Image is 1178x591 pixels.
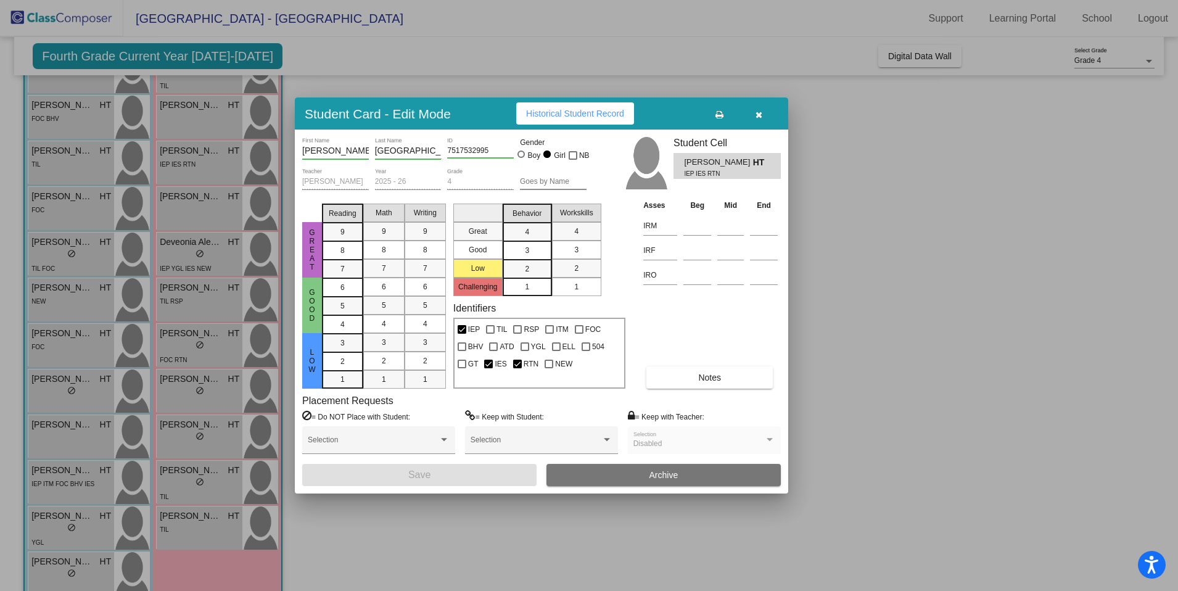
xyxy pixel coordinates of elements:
input: teacher [302,178,369,186]
span: 4 [382,318,386,329]
span: Historical Student Record [526,109,624,118]
span: Math [376,207,392,218]
span: 2 [574,263,579,274]
span: Workskills [560,207,593,218]
mat-label: Gender [520,137,587,148]
span: 1 [525,281,529,292]
span: Save [408,469,430,480]
span: 4 [340,319,345,330]
div: Boy [527,150,541,161]
input: Enter ID [447,147,514,155]
th: Mid [714,199,747,212]
span: 5 [382,300,386,311]
input: assessment [643,217,677,235]
span: Behavior [513,208,542,219]
span: 3 [423,337,427,348]
span: 7 [340,263,345,275]
input: year [375,178,442,186]
span: 504 [592,339,604,354]
span: 3 [574,244,579,255]
span: 4 [423,318,427,329]
span: Great [307,228,318,271]
input: assessment [643,241,677,260]
label: Placement Requests [302,395,393,407]
span: 4 [525,226,529,238]
button: Historical Student Record [516,102,634,125]
span: 2 [340,356,345,367]
span: ITM [556,322,569,337]
span: RSP [524,322,539,337]
span: ATD [500,339,514,354]
span: 3 [525,245,529,256]
span: TIL [496,322,507,337]
input: assessment [643,266,677,284]
span: 1 [382,374,386,385]
span: 1 [340,374,345,385]
span: 6 [382,281,386,292]
span: [PERSON_NAME] [684,156,752,169]
span: 8 [382,244,386,255]
span: 7 [423,263,427,274]
label: = Keep with Teacher: [628,410,704,423]
span: IES [495,357,506,371]
span: IEP IES RTN [684,169,744,178]
span: BHV [468,339,484,354]
span: 3 [382,337,386,348]
label: = Do NOT Place with Student: [302,410,410,423]
span: 6 [423,281,427,292]
span: 2 [525,263,529,275]
th: Beg [680,199,714,212]
span: YGL [531,339,546,354]
label: = Keep with Student: [465,410,544,423]
span: Low [307,348,318,374]
span: 3 [340,337,345,349]
button: Archive [546,464,781,486]
span: FOC [585,322,601,337]
input: goes by name [520,178,587,186]
h3: Student Cell [673,137,781,149]
span: 1 [574,281,579,292]
span: NB [579,148,590,163]
span: 4 [574,226,579,237]
button: Notes [646,366,773,389]
span: 8 [423,244,427,255]
span: 5 [340,300,345,312]
span: 7 [382,263,386,274]
span: NEW [555,357,572,371]
span: 2 [423,355,427,366]
span: 2 [382,355,386,366]
span: Writing [414,207,437,218]
span: GT [468,357,479,371]
span: IEP [468,322,480,337]
span: HT [753,156,770,169]
span: ELL [562,339,575,354]
span: Notes [698,373,721,382]
span: RTN [524,357,538,371]
span: Archive [649,470,678,480]
label: Identifiers [453,302,496,314]
span: Reading [329,208,356,219]
span: 1 [423,374,427,385]
div: Girl [553,150,566,161]
span: 8 [340,245,345,256]
button: Save [302,464,537,486]
span: Disabled [633,439,662,448]
span: 9 [423,226,427,237]
th: Asses [640,199,680,212]
span: 9 [340,226,345,238]
h3: Student Card - Edit Mode [305,106,451,122]
th: End [747,199,781,212]
span: 9 [382,226,386,237]
span: 6 [340,282,345,293]
span: Good [307,288,318,323]
input: grade [447,178,514,186]
span: 5 [423,300,427,311]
